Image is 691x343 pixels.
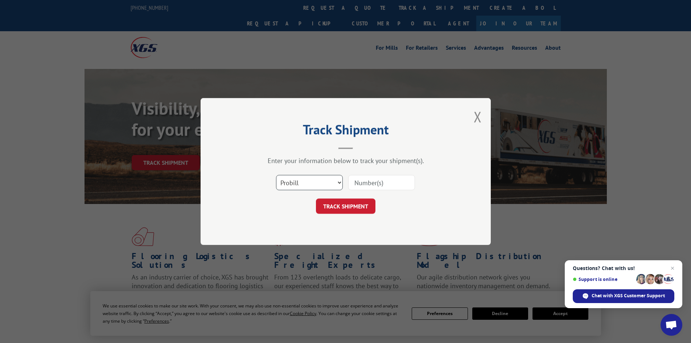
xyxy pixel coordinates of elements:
[573,265,674,271] span: Questions? Chat with us!
[592,293,665,299] span: Chat with XGS Customer Support
[316,199,375,214] button: TRACK SHIPMENT
[348,175,415,190] input: Number(s)
[237,156,455,165] div: Enter your information below to track your shipment(s).
[661,314,682,336] div: Open chat
[573,289,674,303] div: Chat with XGS Customer Support
[237,124,455,138] h2: Track Shipment
[573,277,634,282] span: Support is online
[474,107,482,126] button: Close modal
[668,264,677,273] span: Close chat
